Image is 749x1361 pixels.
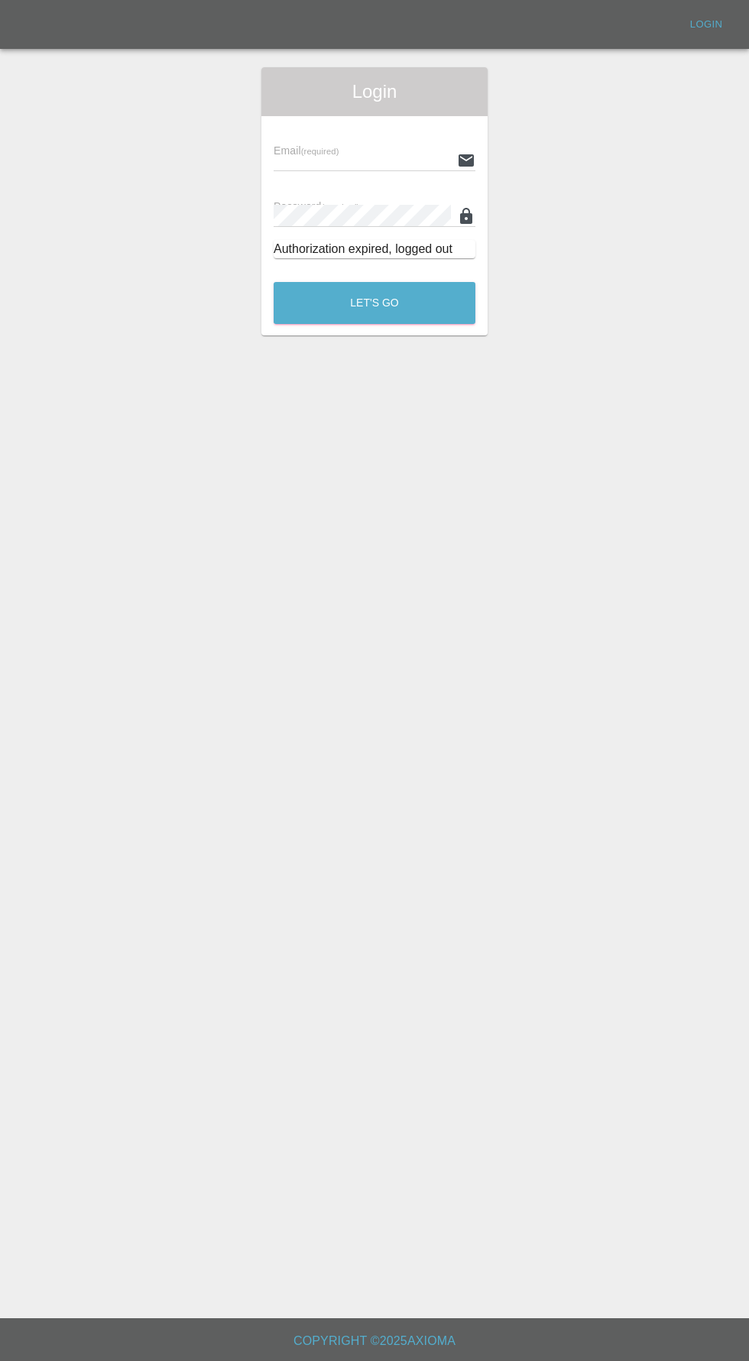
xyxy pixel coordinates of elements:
span: Email [274,144,339,157]
span: Login [274,79,475,104]
small: (required) [301,147,339,156]
h6: Copyright © 2025 Axioma [12,1330,737,1352]
span: Password [274,200,359,212]
div: Authorization expired, logged out [274,240,475,258]
a: Login [682,13,731,37]
small: (required) [322,203,360,212]
button: Let's Go [274,282,475,324]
